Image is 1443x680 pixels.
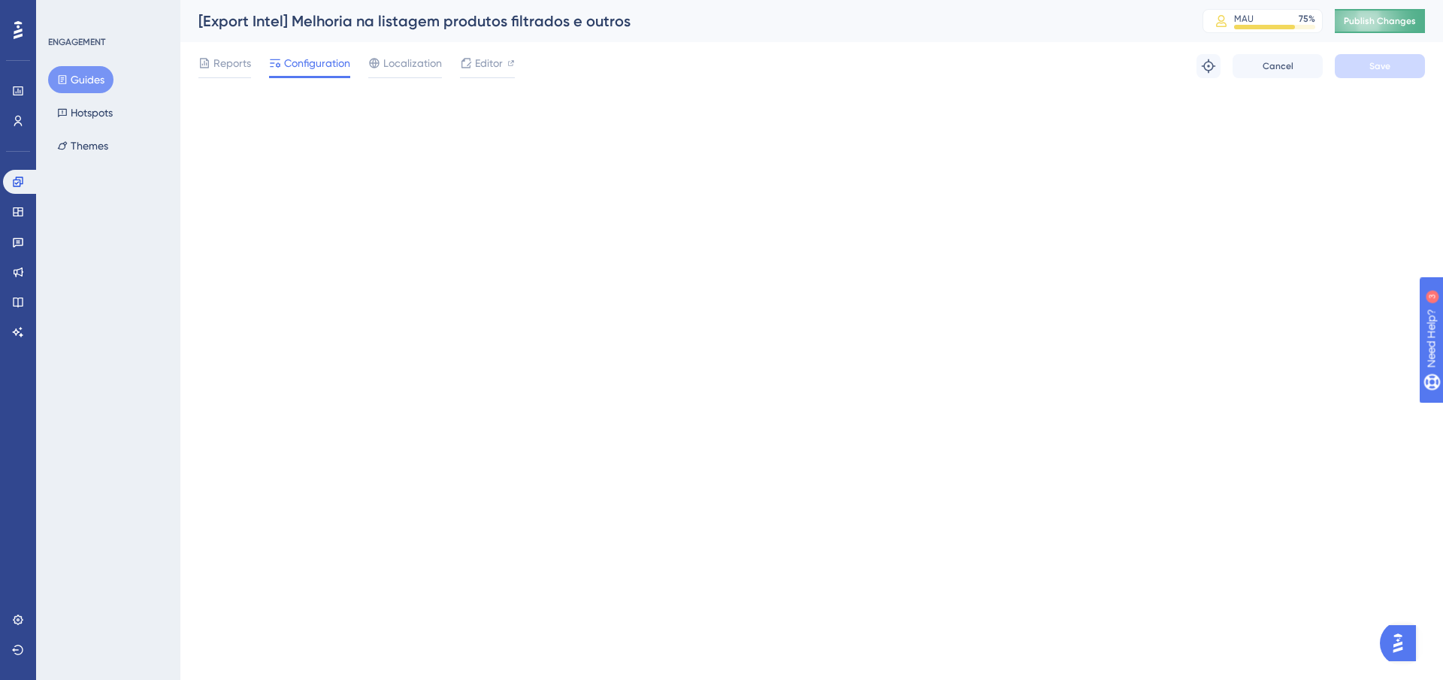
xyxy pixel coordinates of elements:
button: Cancel [1233,54,1323,78]
button: Guides [48,66,113,93]
button: Themes [48,132,117,159]
span: Localization [383,54,442,72]
span: Editor [475,54,503,72]
div: 75 % [1299,13,1315,25]
iframe: UserGuiding AI Assistant Launcher [1380,621,1425,666]
button: Save [1335,54,1425,78]
div: 3 [104,8,109,20]
span: Reports [213,54,251,72]
div: ENGAGEMENT [48,36,105,48]
span: Publish Changes [1344,15,1416,27]
span: Configuration [284,54,350,72]
span: Save [1369,60,1390,72]
div: MAU [1234,13,1254,25]
button: Publish Changes [1335,9,1425,33]
button: Hotspots [48,99,122,126]
span: Need Help? [35,4,94,22]
div: [Export Intel] Melhoria na listagem produtos filtrados e outros [198,11,1165,32]
span: Cancel [1263,60,1293,72]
